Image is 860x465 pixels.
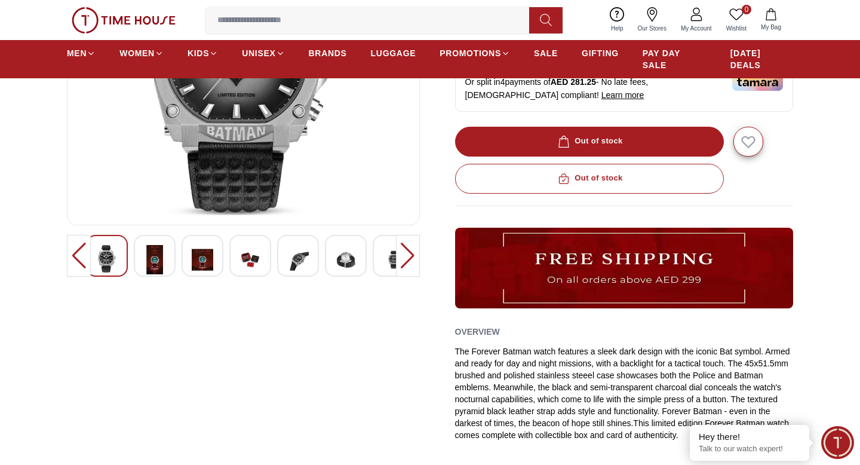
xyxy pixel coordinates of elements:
span: LUGGAGE [371,47,416,59]
div: Chat Widget [821,426,854,459]
span: Our Stores [633,24,671,33]
a: Our Stores [631,5,674,35]
span: UNISEX [242,47,275,59]
span: MEN [67,47,87,59]
p: Talk to our watch expert! [699,444,800,454]
span: SALE [534,47,558,59]
span: My Bag [756,23,786,32]
span: KIDS [188,47,209,59]
a: PAY DAY SALE [643,42,707,76]
span: Learn more [601,90,644,100]
img: ... [72,7,176,33]
img: POLICE BATMAN Men's Anolog Grey Dial Watch - PEWGD0022603 [192,245,213,274]
span: PROMOTIONS [440,47,501,59]
button: My Bag [754,6,788,34]
img: ... [455,228,794,309]
img: POLICE BATMAN Men's Anolog Grey Dial Watch - PEWGD0022603 [239,245,261,274]
img: POLICE BATMAN Men's Anolog Grey Dial Watch - PEWGD0022603 [96,245,118,273]
img: POLICE BATMAN Men's Anolog Grey Dial Watch - PEWGD0022603 [383,245,404,274]
a: [DATE] DEALS [730,42,793,76]
img: POLICE BATMAN Men's Anolog Grey Dial Watch - PEWGD0022603 [287,245,309,274]
div: Or split in 4 payments of - No late fees, [DEMOGRAPHIC_DATA] compliant! [455,65,794,112]
span: [DATE] DEALS [730,47,793,71]
span: My Account [676,24,717,33]
span: AED 281.25 [551,77,596,87]
span: WOMEN [119,47,155,59]
div: The Forever Batman watch features a sleek dark design with the iconic Bat symbol. Armed and ready... [455,345,794,441]
a: BRANDS [309,42,347,64]
span: Help [606,24,628,33]
a: LUGGAGE [371,42,416,64]
a: KIDS [188,42,218,64]
img: POLICE BATMAN Men's Anolog Grey Dial Watch - PEWGD0022603 [144,245,165,274]
span: BRANDS [309,47,347,59]
a: GIFTING [582,42,619,64]
span: GIFTING [582,47,619,59]
span: Wishlist [721,24,751,33]
a: Help [604,5,631,35]
a: UNISEX [242,42,284,64]
a: 0Wishlist [719,5,754,35]
h2: Overview [455,323,500,341]
img: POLICE BATMAN Men's Anolog Grey Dial Watch - PEWGD0022603 [335,245,357,274]
span: PAY DAY SALE [643,47,707,71]
a: SALE [534,42,558,64]
img: Tamara [732,74,783,91]
a: MEN [67,42,96,64]
a: PROMOTIONS [440,42,510,64]
span: 0 [742,5,751,14]
div: Hey there! [699,431,800,443]
a: WOMEN [119,42,164,64]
